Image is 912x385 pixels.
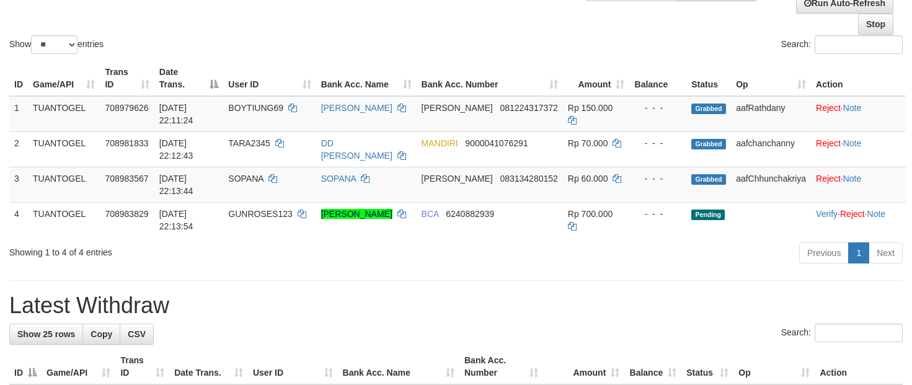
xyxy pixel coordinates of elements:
th: Balance: activate to sort column ascending [624,349,681,384]
a: SOPANA [321,174,356,184]
span: 708983567 [105,174,148,184]
span: Copy 9000041076291 to clipboard [465,138,528,148]
a: [PERSON_NAME] [321,103,392,113]
th: Status: activate to sort column ascending [681,349,733,384]
span: Rp 150.000 [568,103,613,113]
th: Amount: activate to sort column ascending [563,61,630,96]
th: ID [9,61,28,96]
span: [DATE] 22:13:44 [159,174,193,196]
span: Rp 60.000 [568,174,608,184]
td: · [811,96,906,132]
th: Game/API: activate to sort column ascending [42,349,115,384]
a: 1 [848,242,869,263]
a: Previous [799,242,849,263]
label: Search: [781,35,903,54]
a: Note [843,103,862,113]
th: Game/API: activate to sort column ascending [28,61,100,96]
a: Note [843,138,862,148]
a: Reject [816,174,841,184]
a: Show 25 rows [9,324,83,345]
span: Copy 081224317372 to clipboard [500,103,557,113]
span: [PERSON_NAME] [422,103,493,113]
span: CSV [128,329,146,339]
th: Action [811,61,906,96]
td: aafRathdany [731,96,811,132]
span: [DATE] 22:13:54 [159,209,193,231]
div: - - - [634,208,681,220]
span: TARA2345 [228,138,270,148]
span: Copy 6240882939 to clipboard [446,209,494,219]
th: Amount: activate to sort column ascending [543,349,624,384]
td: TUANTOGEL [28,131,100,167]
span: [PERSON_NAME] [422,174,493,184]
span: 708979626 [105,103,148,113]
a: Verify [816,209,838,219]
span: Rp 70.000 [568,138,608,148]
a: Note [843,174,862,184]
th: Bank Acc. Name: activate to sort column ascending [338,349,459,384]
th: Bank Acc. Number: activate to sort column ascending [459,349,543,384]
a: DD [PERSON_NAME] [321,138,392,161]
th: User ID: activate to sort column ascending [223,61,316,96]
th: Date Trans.: activate to sort column descending [154,61,223,96]
div: Showing 1 to 4 of 4 entries [9,241,371,259]
a: Reject [840,209,865,219]
td: 2 [9,131,28,167]
a: CSV [120,324,154,345]
th: Bank Acc. Number: activate to sort column ascending [417,61,563,96]
span: 708983829 [105,209,148,219]
span: BOYTIUNG69 [228,103,283,113]
a: Reject [816,103,841,113]
span: 708981833 [105,138,148,148]
div: - - - [634,137,681,149]
th: Bank Acc. Name: activate to sort column ascending [316,61,417,96]
td: 3 [9,167,28,202]
a: [PERSON_NAME] [321,209,392,219]
span: MANDIRI [422,138,458,148]
th: Status [686,61,731,96]
th: User ID: activate to sort column ascending [248,349,338,384]
a: Note [867,209,886,219]
span: Copy [91,329,112,339]
td: TUANTOGEL [28,96,100,132]
input: Search: [815,35,903,54]
label: Show entries [9,35,104,54]
a: Copy [82,324,120,345]
th: Date Trans.: activate to sort column ascending [169,349,248,384]
label: Search: [781,324,903,342]
span: Show 25 rows [17,329,75,339]
span: Pending [691,210,725,220]
span: [DATE] 22:11:24 [159,103,193,125]
select: Showentries [31,35,77,54]
div: - - - [634,172,681,185]
th: Trans ID: activate to sort column ascending [115,349,169,384]
th: Trans ID: activate to sort column ascending [100,61,154,96]
h1: Latest Withdraw [9,293,903,318]
th: Action [815,349,903,384]
th: Balance [629,61,686,96]
td: · [811,167,906,202]
span: BCA [422,209,439,219]
span: Copy 083134280152 to clipboard [500,174,557,184]
input: Search: [815,324,903,342]
span: SOPANA [228,174,263,184]
td: aafChhunchakriya [731,167,811,202]
span: [DATE] 22:12:43 [159,138,193,161]
th: Op: activate to sort column ascending [731,61,811,96]
td: 4 [9,202,28,237]
span: Grabbed [691,104,726,114]
td: · · [811,202,906,237]
a: Next [869,242,903,263]
span: GUNROSES123 [228,209,292,219]
span: Grabbed [691,174,726,185]
th: Op: activate to sort column ascending [733,349,815,384]
a: Stop [858,14,893,35]
a: Reject [816,138,841,148]
td: TUANTOGEL [28,202,100,237]
div: - - - [634,102,681,114]
span: Grabbed [691,139,726,149]
td: 1 [9,96,28,132]
td: TUANTOGEL [28,167,100,202]
span: Rp 700.000 [568,209,613,219]
th: ID: activate to sort column descending [9,349,42,384]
